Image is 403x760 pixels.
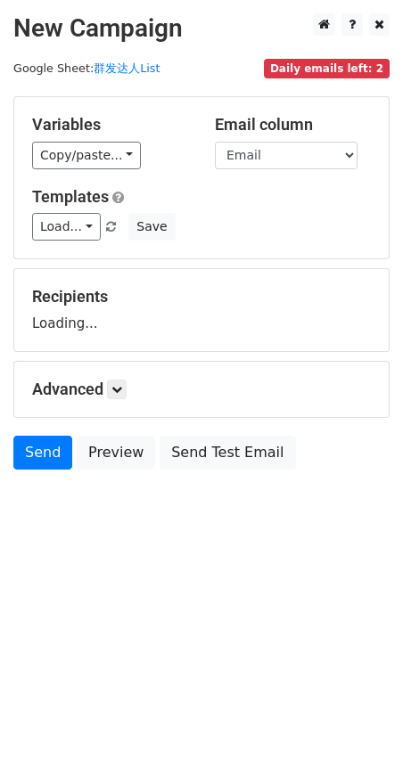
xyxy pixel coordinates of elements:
[94,61,160,75] a: 群发达人List
[32,142,141,169] a: Copy/paste...
[215,115,371,135] h5: Email column
[32,187,109,206] a: Templates
[13,13,390,44] h2: New Campaign
[32,287,371,333] div: Loading...
[264,59,390,78] span: Daily emails left: 2
[32,115,188,135] h5: Variables
[128,213,175,241] button: Save
[32,287,371,306] h5: Recipients
[32,213,101,241] a: Load...
[264,61,390,75] a: Daily emails left: 2
[160,436,295,470] a: Send Test Email
[13,61,160,75] small: Google Sheet:
[32,380,371,399] h5: Advanced
[77,436,155,470] a: Preview
[13,436,72,470] a: Send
